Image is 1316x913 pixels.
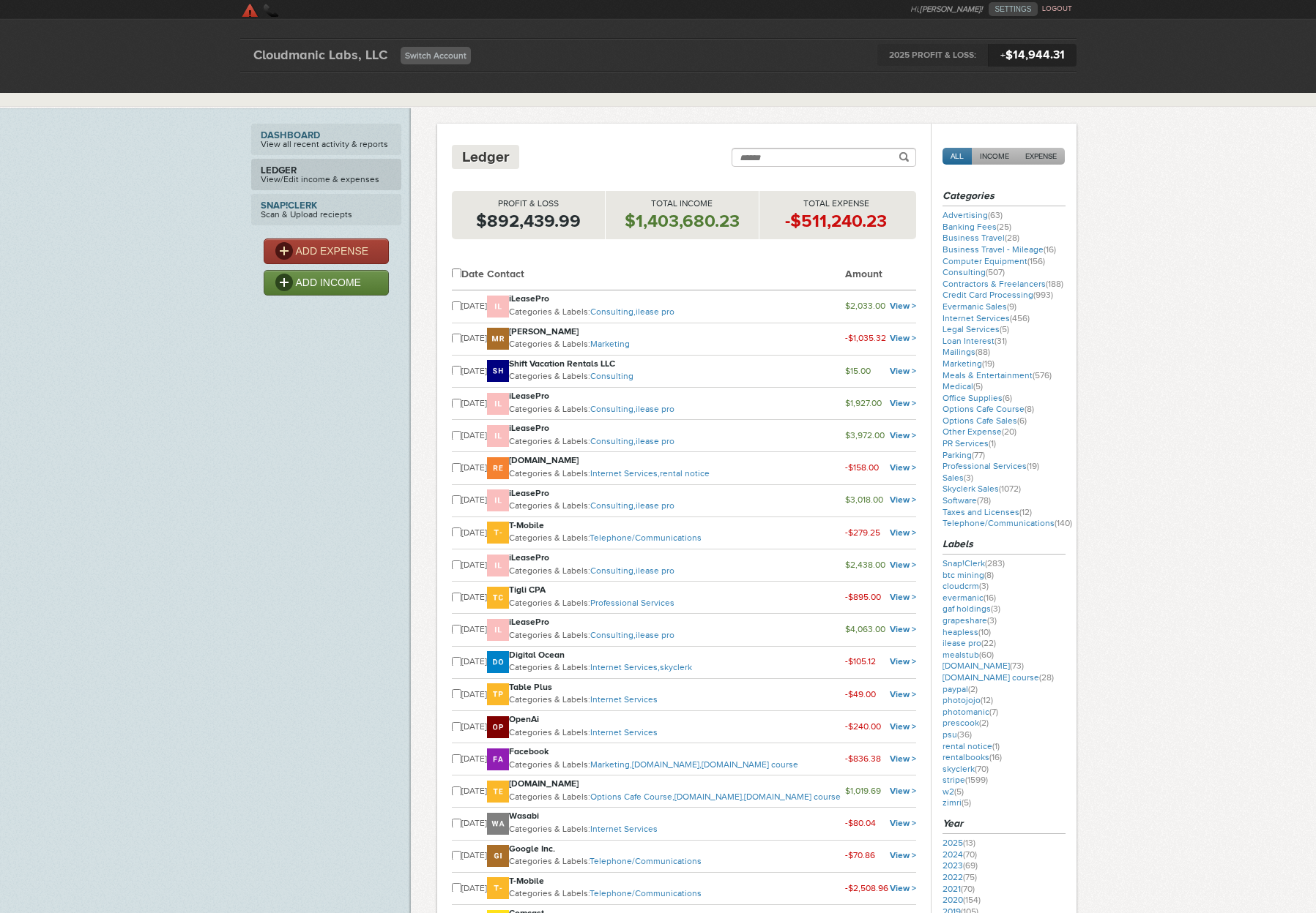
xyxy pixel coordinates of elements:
a: [DOMAIN_NAME] [943,661,1024,671]
a: Business Travel [943,233,1019,243]
strong: Digital Ocean [509,650,565,660]
p: Categories & Labels: [509,628,845,643]
a: Consulting, [590,500,636,511]
a: View > [890,624,916,634]
span: (3) [987,615,997,625]
span: (1) [989,438,996,448]
span: (20) [1002,427,1016,437]
span: (12) [981,695,993,705]
small: $2,438.00 [845,560,885,570]
strong: Google Inc. [509,844,555,854]
strong: Snap!Clerk [261,200,392,210]
a: Telephone/Communications [590,533,702,543]
span: (1072) [999,484,1021,494]
span: (77) [972,450,985,460]
small: $4,063.00 [845,624,885,634]
span: (3) [979,581,989,591]
p: Categories & Labels: [509,822,845,837]
a: Telephone/Communications [590,888,702,898]
span: (13) [963,838,975,848]
a: [DOMAIN_NAME] course [943,672,1054,683]
a: photomanic [943,707,998,717]
a: paypal [943,684,978,694]
a: View > [890,721,916,732]
a: 2025 [943,838,975,848]
span: (31) [995,336,1007,346]
strong: Shift Vacation Rentals LLC [509,358,615,369]
strong: iLeasePro [509,488,549,498]
small: $3,018.00 [845,495,883,505]
span: (16) [984,593,996,603]
td: [DATE] [461,323,487,355]
a: Meals & Entertainment [943,370,1052,380]
a: Taxes and Licenses [943,507,1032,517]
small: -$158.00 [845,462,879,473]
a: mealstub [943,650,994,660]
span: , [742,792,744,802]
td: [DATE] [461,452,487,484]
span: (25) [997,222,1011,232]
a: ilease pro [636,436,674,446]
a: View > [890,689,916,699]
a: View > [890,366,916,376]
small: -$836.38 [845,754,881,764]
a: Banking Fees [943,222,1011,232]
span: (73) [1010,661,1024,671]
small: -$70.86 [845,850,875,860]
span: + [1000,50,1005,61]
a: Options Cafe Sales [943,416,1027,426]
a: Contractors & Freelancers [943,279,1063,289]
span: (140) [1055,518,1072,528]
span: (36) [957,729,972,740]
a: ADD INCOME [264,270,389,296]
strong: Wasabi [509,811,539,821]
span: (1599) [965,775,988,785]
span: (19) [1027,461,1039,471]
span: (993) [1033,290,1053,300]
a: Switch Account [401,47,471,64]
a: ilease pro [636,566,674,576]
strong: T-Mobile [509,520,544,530]
strong: T-Mobile [509,876,544,886]
a: ilease pro [943,638,996,648]
a: 2023 [943,860,978,871]
a: Advertising [943,210,1003,220]
strong: [PERSON_NAME] [509,326,579,337]
a: View > [890,592,916,602]
a: SkyClerk [240,2,380,17]
p: Categories & Labels: [509,854,845,869]
span: (19) [982,358,995,369]
span: , [699,759,702,770]
span: $14,944.31 [988,44,1077,67]
a: ilease pro [636,630,674,640]
a: Snap!Clerk [943,558,1005,568]
h4: Ledger [462,148,509,166]
a: Consulting, [590,566,636,576]
p: Categories & Labels: [509,531,845,546]
span: (75) [963,872,977,882]
a: Credit Card Processing [943,290,1053,300]
a: Options Cafe Course, [590,792,674,802]
a: 2020 [943,895,981,905]
span: (10) [978,627,991,637]
span: (88) [975,347,990,357]
a: Business Travel - Mileage [943,244,1056,255]
span: (70) [963,849,977,860]
a: Consulting, [590,404,636,414]
small: $2,033.00 [845,301,885,311]
a: w2 [943,786,964,797]
a: Computer Equipment [943,256,1045,266]
a: View > [890,656,916,666]
span: (22) [981,638,996,648]
p: Profit & Loss [452,198,605,210]
a: INCOME [972,148,1017,165]
td: [DATE] [461,549,487,581]
a: DashboardView all recent activity & reports [251,124,401,155]
a: View > [890,430,916,440]
small: -$2,508.96 [845,883,888,893]
strong: [DOMAIN_NAME] [509,455,579,465]
a: Internet Services, [590,662,660,672]
span: (6) [1017,416,1027,426]
small: -$49.00 [845,689,876,699]
a: Consulting, [590,436,636,446]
